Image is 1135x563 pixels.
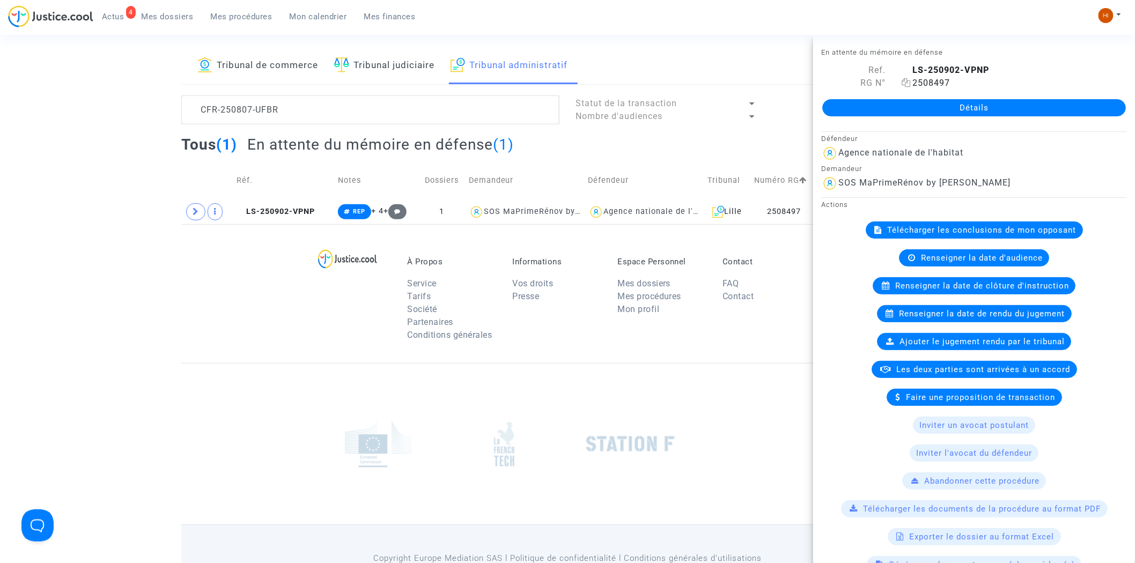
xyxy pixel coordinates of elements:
[604,207,722,216] div: Agence nationale de l'habitat
[181,135,237,154] h2: Tous
[821,175,838,192] img: icon-user.svg
[821,165,862,173] small: Demandeur
[93,9,133,25] a: 4Actus
[407,317,453,327] a: Partenaires
[617,278,670,288] a: Mes dossiers
[576,111,662,121] span: Nombre d'audiences
[1099,8,1114,23] img: fc99b196863ffcca57bb8fe2645aafd9
[451,57,465,72] img: icon-archive.svg
[126,6,136,19] div: 4
[813,64,894,77] div: Ref.
[493,136,514,153] span: (1)
[216,136,237,153] span: (1)
[708,205,747,218] div: Lille
[751,161,818,199] td: Numéro RG
[512,291,539,301] a: Presse
[712,205,725,218] img: icon-archive.svg
[371,206,384,216] span: + 4
[407,291,431,301] a: Tarifs
[248,135,514,154] h2: En attente du mémoire en défense
[723,291,754,301] a: Contact
[586,436,675,452] img: stationf.png
[290,12,347,21] span: Mon calendrier
[588,204,604,220] img: icon-user.svg
[821,48,943,56] small: En attente du mémoire en défense
[919,420,1029,430] span: Inviter un avocat postulant
[512,257,601,266] p: Informations
[888,225,1077,235] span: Télécharger les conclusions de mon opposant
[407,330,492,340] a: Conditions générales
[723,278,739,288] a: FAQ
[356,9,424,25] a: Mes finances
[237,207,315,216] span: LS-250902-VPNP
[897,365,1071,374] span: Les deux parties sont arrivées à un accord
[197,57,212,72] img: icon-banque.svg
[821,145,838,162] img: icon-user.svg
[704,161,751,199] td: Tribunal
[197,48,318,84] a: Tribunal de commerce
[617,304,659,314] a: Mon profil
[895,281,1069,291] span: Renseigner la date de clôture d'instruction
[202,9,281,25] a: Mes procédures
[900,309,1065,318] span: Renseigner la date de rendu du jugement
[281,9,356,25] a: Mon calendrier
[334,48,434,84] a: Tribunal judiciaire
[364,12,416,21] span: Mes finances
[576,98,677,108] span: Statut de la transaction
[469,204,484,220] img: icon-user.svg
[419,199,465,224] td: 1
[723,257,812,266] p: Contact
[910,532,1055,542] span: Exporter le dossier au format Excel
[334,57,349,72] img: icon-faciliter-sm.svg
[617,257,706,266] p: Espace Personnel
[407,278,437,288] a: Service
[8,5,93,27] img: jc-logo.svg
[916,448,1032,458] span: Inviter l'avocat du défendeur
[484,207,644,216] div: SOS MaPrimeRénov by [PERSON_NAME]
[451,48,567,84] a: Tribunal administratif
[133,9,202,25] a: Mes dossiers
[345,421,412,468] img: europe_commision.png
[21,509,54,542] iframe: Help Scout Beacon - Open
[494,421,514,467] img: french_tech.png
[751,199,818,224] td: 2508497
[407,304,437,314] a: Société
[353,208,365,215] span: REP
[233,161,335,199] td: Réf.
[822,99,1126,116] a: Détails
[838,147,963,158] div: Agence nationale de l'habitat
[419,161,465,199] td: Dossiers
[318,249,378,269] img: logo-lg.svg
[384,206,407,216] span: +
[617,291,681,301] a: Mes procédures
[211,12,272,21] span: Mes procédures
[821,201,848,209] small: Actions
[900,337,1065,346] span: Ajouter le jugement rendu par le tribunal
[407,257,496,266] p: À Propos
[864,504,1101,514] span: Télécharger les documents de la procédure au format PDF
[902,78,950,88] span: 2508497
[921,253,1043,263] span: Renseigner la date d'audience
[838,177,1011,188] div: SOS MaPrimeRénov by [PERSON_NAME]
[912,65,989,75] b: LS-250902-VPNP
[512,278,553,288] a: Vos droits
[102,12,124,21] span: Actus
[142,12,194,21] span: Mes dossiers
[465,161,585,199] td: Demandeur
[334,161,418,199] td: Notes
[906,392,1056,402] span: Faire une proposition de transaction
[813,77,894,90] div: RG N°
[585,161,704,199] td: Défendeur
[821,135,858,143] small: Défendeur
[924,476,1040,486] span: Abandonner cette procédure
